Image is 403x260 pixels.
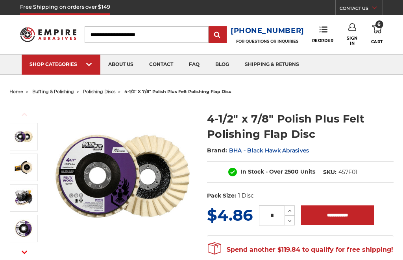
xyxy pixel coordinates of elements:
[323,168,336,176] dt: SKU:
[207,55,237,75] a: blog
[238,192,254,200] dd: 1 Disc
[371,39,383,44] span: Cart
[312,26,334,43] a: Reorder
[338,168,357,176] dd: 457F01
[207,192,236,200] dt: Pack Size:
[100,55,141,75] a: about us
[20,24,76,46] img: Empire Abrasives
[285,168,299,175] span: 2500
[344,36,360,46] span: Sign In
[32,89,74,94] a: buffing & polishing
[375,20,383,28] span: 6
[9,89,23,94] a: home
[207,205,253,225] span: $4.86
[207,111,394,142] h1: 4-1/2" x 7/8" Polish Plus Felt Polishing Flap Disc
[14,157,33,177] img: felt flap disc for angle grinder
[229,147,309,154] a: BHA - Black Hawk Abrasives
[240,168,264,175] span: In Stock
[14,219,33,238] img: BHA 4.5 inch polish plus flap disc
[14,127,33,146] img: buffing and polishing felt flap disc
[49,103,196,249] img: buffing and polishing felt flap disc
[181,55,207,75] a: faq
[231,25,304,37] a: [PHONE_NUMBER]
[83,89,115,94] a: polishing discs
[30,61,92,67] div: SHOP CATEGORIES
[14,188,33,208] img: angle grinder buffing flap disc
[207,147,227,154] span: Brand:
[300,168,315,175] span: Units
[208,246,393,253] span: Spend another $119.84 to qualify for free shipping!
[340,4,383,15] a: CONTACT US
[237,55,307,75] a: shipping & returns
[312,38,334,43] span: Reorder
[15,106,34,123] button: Previous
[266,168,283,175] span: - Over
[210,27,226,43] input: Submit
[371,23,383,46] a: 6 Cart
[231,39,304,44] p: FOR QUESTIONS OR INQUIRIES
[124,89,231,94] span: 4-1/2" x 7/8" polish plus felt polishing flap disc
[141,55,181,75] a: contact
